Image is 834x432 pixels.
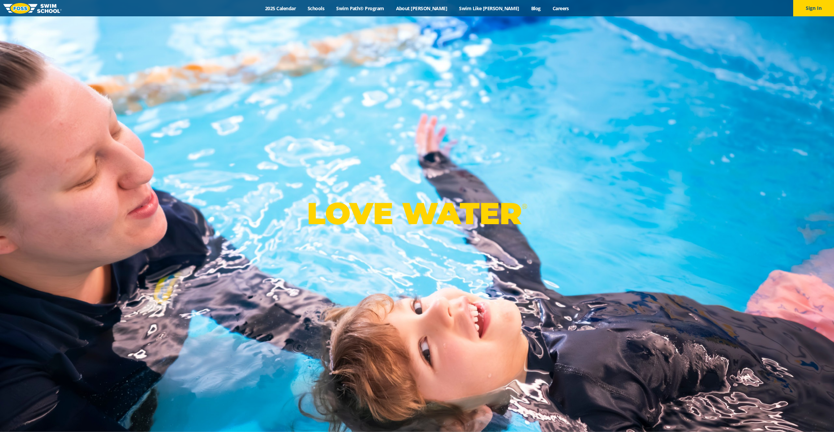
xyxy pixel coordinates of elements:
a: 2025 Calendar [259,5,302,12]
p: LOVE WATER [307,195,527,232]
img: FOSS Swim School Logo [3,3,62,14]
a: Swim Path® Program [330,5,390,12]
a: Swim Like [PERSON_NAME] [453,5,525,12]
a: Schools [302,5,330,12]
a: About [PERSON_NAME] [390,5,453,12]
sup: ® [522,202,527,211]
a: Blog [525,5,546,12]
a: Careers [546,5,575,12]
